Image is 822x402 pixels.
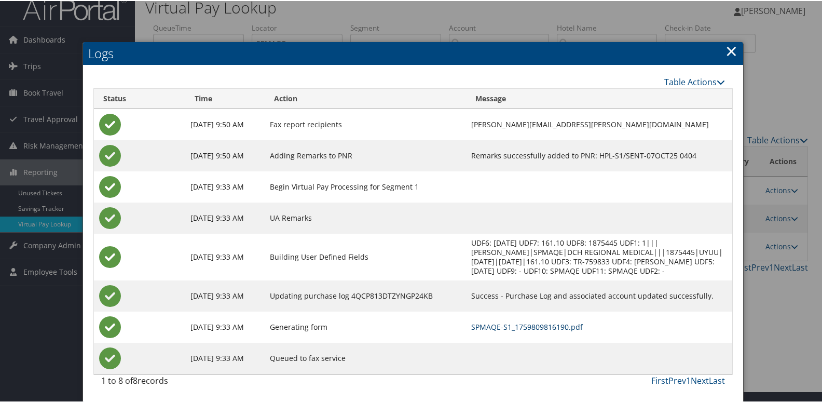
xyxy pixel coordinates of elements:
td: [DATE] 9:50 AM [185,139,265,170]
a: Prev [668,374,686,385]
td: Begin Virtual Pay Processing for Segment 1 [265,170,466,202]
td: [DATE] 9:33 AM [185,279,265,311]
th: Action: activate to sort column ascending [265,88,466,108]
td: Generating form [265,311,466,342]
td: [DATE] 9:33 AM [185,233,265,279]
th: Status: activate to sort column ascending [94,88,185,108]
td: [PERSON_NAME][EMAIL_ADDRESS][PERSON_NAME][DOMAIN_NAME] [466,108,732,139]
div: 1 to 8 of records [101,373,245,391]
a: First [651,374,668,385]
td: Updating purchase log 4QCP813DTZYNGP24KB [265,279,466,311]
td: Adding Remarks to PNR [265,139,466,170]
span: 8 [133,374,138,385]
th: Message: activate to sort column ascending [466,88,732,108]
a: 1 [686,374,691,385]
td: Remarks successfully added to PNR: HPL-S1/SENT-07OCT25 0404 [466,139,732,170]
td: [DATE] 9:33 AM [185,311,265,342]
td: [DATE] 9:33 AM [185,170,265,202]
th: Time: activate to sort column ascending [185,88,265,108]
td: UDF6: [DATE] UDF7: 161.10 UDF8: 1875445 UDF1: 1|||[PERSON_NAME]|SPMAQE|DCH REGIONAL MEDICAL|||187... [466,233,732,279]
a: SPMAQE-S1_1759809816190.pdf [471,321,583,331]
td: Success - Purchase Log and associated account updated successfully. [466,279,732,311]
td: Fax report recipients [265,108,466,139]
a: Table Actions [664,75,725,87]
td: UA Remarks [265,202,466,233]
td: Queued to fax service [265,342,466,373]
a: Close [725,39,737,60]
td: [DATE] 9:50 AM [185,108,265,139]
a: Last [709,374,725,385]
td: [DATE] 9:33 AM [185,342,265,373]
h2: Logs [83,41,743,64]
a: Next [691,374,709,385]
td: Building User Defined Fields [265,233,466,279]
td: [DATE] 9:33 AM [185,202,265,233]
